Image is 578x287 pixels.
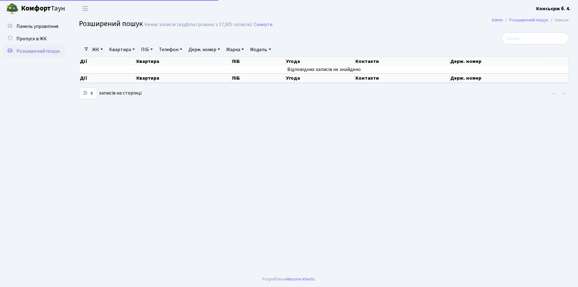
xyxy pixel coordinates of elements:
[482,14,578,27] nav: breadcrumb
[536,5,571,12] a: Консьєрж б. 4.
[224,44,246,55] a: Марка
[501,33,569,44] input: Пошук...
[90,44,105,55] a: ЖК
[248,44,273,55] a: Модель
[16,48,60,55] span: Розширений пошук
[139,44,155,55] a: ПІБ
[6,2,19,15] img: logo.png
[77,3,93,14] button: Переключити навігацію
[16,35,47,42] span: Пропуск в ЖК
[79,57,136,66] th: Дії
[232,57,285,66] th: ПІБ
[186,44,223,55] a: Держ. номер
[232,73,285,83] th: ПІБ
[3,45,65,57] a: Розширений пошук
[136,73,232,83] th: Квартира
[510,17,548,23] a: Розширений пошук
[79,73,136,83] th: Дії
[548,17,569,24] li: Список
[79,87,142,99] label: записів на сторінці
[262,276,316,283] div: Розроблено .
[3,20,65,33] a: Панель управління
[144,22,253,28] div: Немає записів (відфільтровано з 17,905 записів).
[285,57,355,66] th: Угода
[16,23,58,30] span: Панель управління
[286,276,315,282] a: Massive Kinetic
[21,3,65,14] span: Таун
[79,66,569,73] td: Відповідних записів не знайдено
[136,57,232,66] th: Квартира
[285,73,355,83] th: Угода
[79,18,143,29] span: Розширений пошук
[450,57,569,66] th: Держ. номер
[355,57,450,66] th: Контакти
[21,3,51,13] b: Комфорт
[254,22,272,28] a: Скинути
[492,17,503,23] a: Admin
[157,44,185,55] a: Телефон
[79,87,97,99] select: записів на сторінці
[450,73,569,83] th: Держ. номер
[3,33,65,45] a: Пропуск в ЖК
[107,44,137,55] a: Квартира
[355,73,450,83] th: Контакти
